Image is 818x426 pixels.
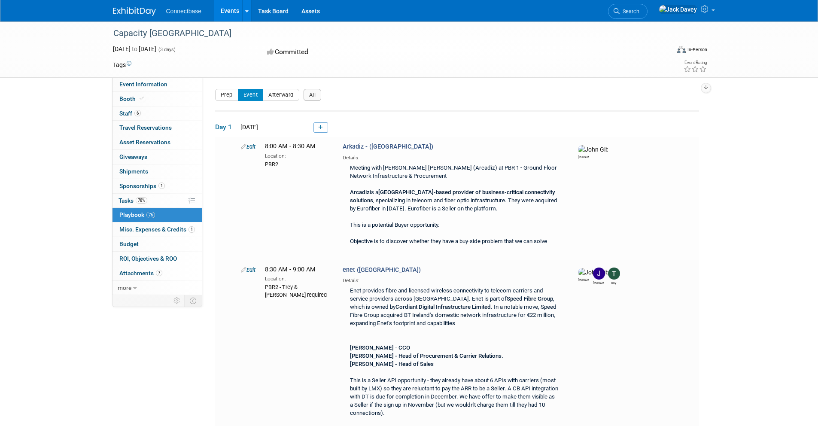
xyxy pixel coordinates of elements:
a: Edit [241,143,255,150]
span: Misc. Expenses & Credits [119,226,195,233]
span: Budget [119,240,139,247]
a: Shipments [113,164,202,179]
a: Sponsorships1 [113,179,202,193]
span: Booth [119,95,146,102]
div: In-Person [687,46,707,53]
a: more [113,281,202,295]
span: [DATE] [238,124,258,131]
span: Staff [119,110,141,117]
div: Event Format [619,45,708,58]
button: Afterward [263,89,299,101]
a: Misc. Expenses & Credits1 [113,222,202,237]
a: Travel Reservations [113,121,202,135]
span: Arkadiz - ([GEOGRAPHIC_DATA]) [343,143,433,150]
div: Committed [265,45,454,60]
span: 76 [146,212,155,218]
div: Location: [265,151,330,160]
b: Cordiant Digital Infrastructure Limited [395,304,491,310]
span: Asset Reservations [119,139,170,146]
button: All [304,89,322,101]
span: Event Information [119,81,167,88]
div: James Grant [593,280,604,285]
td: Toggle Event Tabs [184,295,202,306]
b: [PERSON_NAME] - Head of Sales [350,361,434,367]
span: Day 1 [215,122,237,132]
span: 1 [189,226,195,233]
span: to [131,46,139,52]
span: Tasks [119,197,147,204]
span: enet ([GEOGRAPHIC_DATA]) [343,266,421,274]
span: 6 [134,110,141,116]
div: Details: [343,274,563,284]
div: Location: [265,274,330,283]
button: Prep [215,89,238,101]
span: 78% [136,197,147,204]
b: [PERSON_NAME] - CCO [350,344,410,351]
a: Asset Reservations [113,135,202,149]
a: Staff6 [113,106,202,121]
div: John Giblin [578,277,589,282]
img: Jack Davey [659,5,697,14]
b: [GEOGRAPHIC_DATA]-based provider of business-critical connectivity solutions [350,189,555,204]
b: Arcadiz [350,189,370,195]
span: 7 [156,270,162,276]
div: Details: [343,152,563,161]
div: John Giblin [578,154,589,159]
span: [DATE] [DATE] [113,46,156,52]
a: Booth [113,92,202,106]
span: 8:00 AM - 8:30 AM [265,143,316,150]
a: Playbook76 [113,208,202,222]
td: Tags [113,61,131,69]
span: ROI, Objectives & ROO [119,255,177,262]
b: Speed Fibre Group [507,295,553,302]
img: ExhibitDay [113,7,156,16]
i: Booth reservation complete [140,96,144,101]
a: Edit [241,267,255,273]
span: Connectbase [166,8,202,15]
a: Giveaways [113,150,202,164]
span: Playbook [119,211,155,218]
a: Attachments7 [113,266,202,280]
div: PBR2 [265,160,330,168]
img: Format-Inperson.png [677,46,686,53]
div: PBR2 - Trey & [PERSON_NAME] required [265,283,330,299]
div: Meeting with [PERSON_NAME] [PERSON_NAME] (Arcadiz) at PBR 1 - Ground Floor Network Infrastructure... [343,161,563,249]
a: Search [608,4,648,19]
a: ROI, Objectives & ROO [113,252,202,266]
span: Giveaways [119,153,147,160]
span: 8:30 AM - 9:00 AM [265,266,316,273]
div: Event Rating [684,61,707,65]
span: Travel Reservations [119,124,172,131]
span: Attachments [119,270,162,277]
div: Capacity [GEOGRAPHIC_DATA] [110,26,657,41]
img: Trey Willis [608,268,620,280]
span: 1 [158,183,165,189]
div: Trey Willis [608,280,619,285]
span: Sponsorships [119,183,165,189]
img: John Giblin [578,268,608,277]
img: John Giblin [578,145,608,154]
span: Search [620,8,639,15]
span: more [118,284,131,291]
b: [PERSON_NAME] - Head of Procurement & Carrier Relations. [350,353,503,359]
button: Event [238,89,264,101]
span: Shipments [119,168,148,175]
img: James Grant [593,268,605,280]
a: Event Information [113,77,202,91]
a: Tasks78% [113,194,202,208]
td: Personalize Event Tab Strip [170,295,185,306]
span: (3 days) [158,47,176,52]
a: Budget [113,237,202,251]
